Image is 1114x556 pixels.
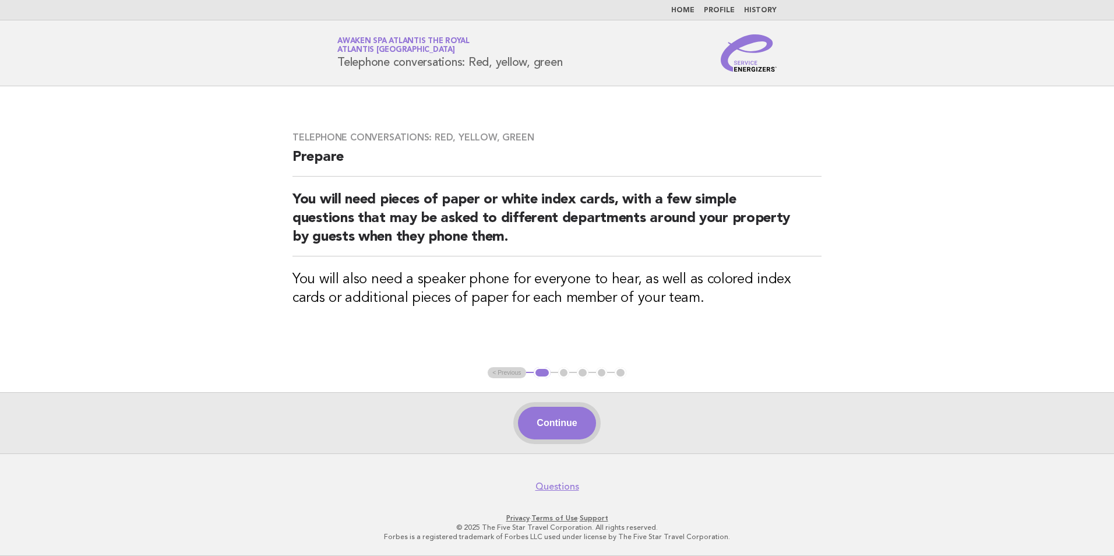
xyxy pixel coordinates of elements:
[580,514,608,522] a: Support
[292,270,822,308] h3: You will also need a speaker phone for everyone to hear, as well as colored index cards or additi...
[704,7,735,14] a: Profile
[337,47,455,54] span: Atlantis [GEOGRAPHIC_DATA]
[292,132,822,143] h3: Telephone conversations: Red, yellow, green
[292,148,822,177] h2: Prepare
[200,523,914,532] p: © 2025 The Five Star Travel Corporation. All rights reserved.
[671,7,695,14] a: Home
[518,407,595,439] button: Continue
[534,367,551,379] button: 1
[721,34,777,72] img: Service Energizers
[506,514,530,522] a: Privacy
[337,37,470,54] a: Awaken SPA Atlantis the RoyalAtlantis [GEOGRAPHIC_DATA]
[744,7,777,14] a: History
[535,481,579,492] a: Questions
[292,191,822,256] h2: You will need pieces of paper or white index cards, with a few simple questions that may be asked...
[200,513,914,523] p: · ·
[531,514,578,522] a: Terms of Use
[200,532,914,541] p: Forbes is a registered trademark of Forbes LLC used under license by The Five Star Travel Corpora...
[337,38,562,68] h1: Telephone conversations: Red, yellow, green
